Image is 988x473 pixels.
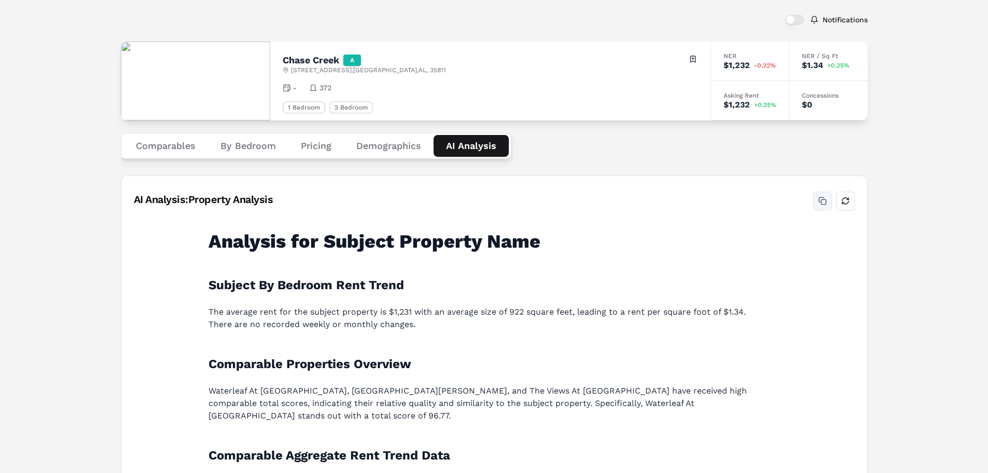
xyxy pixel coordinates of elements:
[723,53,776,59] div: NER
[123,135,208,157] button: Comparables
[208,277,768,293] h2: Subject By Bedroom Rent Trend
[134,192,273,207] div: AI Analysis: Property Analysis
[283,56,339,65] h2: Chase Creek
[754,62,776,69] span: -0.22%
[293,83,297,93] span: -
[291,66,446,74] span: [STREET_ADDRESS] , [GEOGRAPHIC_DATA] , AL , 35811
[288,135,344,157] button: Pricing
[802,92,855,99] div: Concessions
[343,55,361,66] div: A
[723,61,750,70] div: $1,232
[208,356,768,372] h2: Comparable Properties Overview
[319,83,331,93] span: 372
[283,101,325,114] div: 1 Bedroom
[754,102,776,108] span: +0.25%
[208,306,768,331] p: The average rent for the subject property is $1,231 with an average size of 922 square feet, lead...
[802,61,823,70] div: $1.34
[208,447,768,464] h2: Comparable Aggregate Rent Trend Data
[813,192,832,210] button: Copy analysis
[208,135,288,157] button: By Bedroom
[208,385,768,422] p: Waterleaf At [GEOGRAPHIC_DATA], [GEOGRAPHIC_DATA][PERSON_NAME], and The Views At [GEOGRAPHIC_DATA...
[723,101,750,109] div: $1,232
[836,192,855,210] button: Refresh analysis
[344,135,434,157] button: Demographics
[802,101,812,109] div: $0
[329,101,373,114] div: 2 Bedroom
[434,135,509,157] button: AI Analysis
[208,231,768,252] h1: Analysis for Subject Property Name
[723,92,776,99] div: Asking Rent
[827,62,850,69] span: +0.25%
[802,53,855,59] div: NER / Sq Ft
[823,16,868,23] label: Notifications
